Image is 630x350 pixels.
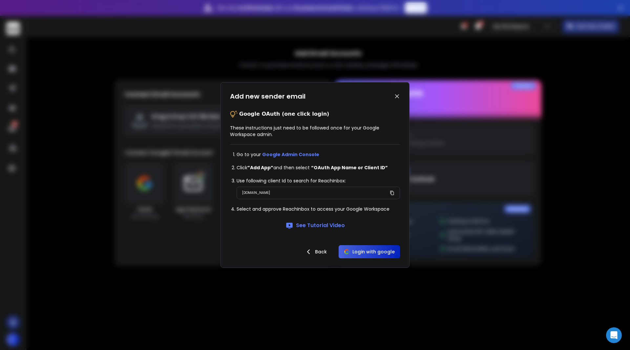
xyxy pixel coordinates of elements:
[262,151,319,158] a: Google Admin Console
[237,164,400,171] li: Click and then select
[237,177,400,184] li: Use following client Id to search for ReachInbox:
[311,164,388,171] strong: “OAuth App Name or Client ID”
[299,245,332,258] button: Back
[285,222,345,229] a: See Tutorial Video
[242,190,270,196] p: [DOMAIN_NAME]
[247,164,273,171] strong: ”Add App”
[237,206,400,212] li: Select and approve ReachInbox to access your Google Workspace
[230,92,305,101] h1: Add new sender email
[230,110,238,118] img: tips
[230,125,400,138] p: These instructions just need to be followed once for your Google Workspace admin.
[606,327,622,343] div: Open Intercom Messenger
[339,245,400,258] button: Login with google
[239,110,329,118] p: Google OAuth (one click login)
[237,151,400,158] li: Go to your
